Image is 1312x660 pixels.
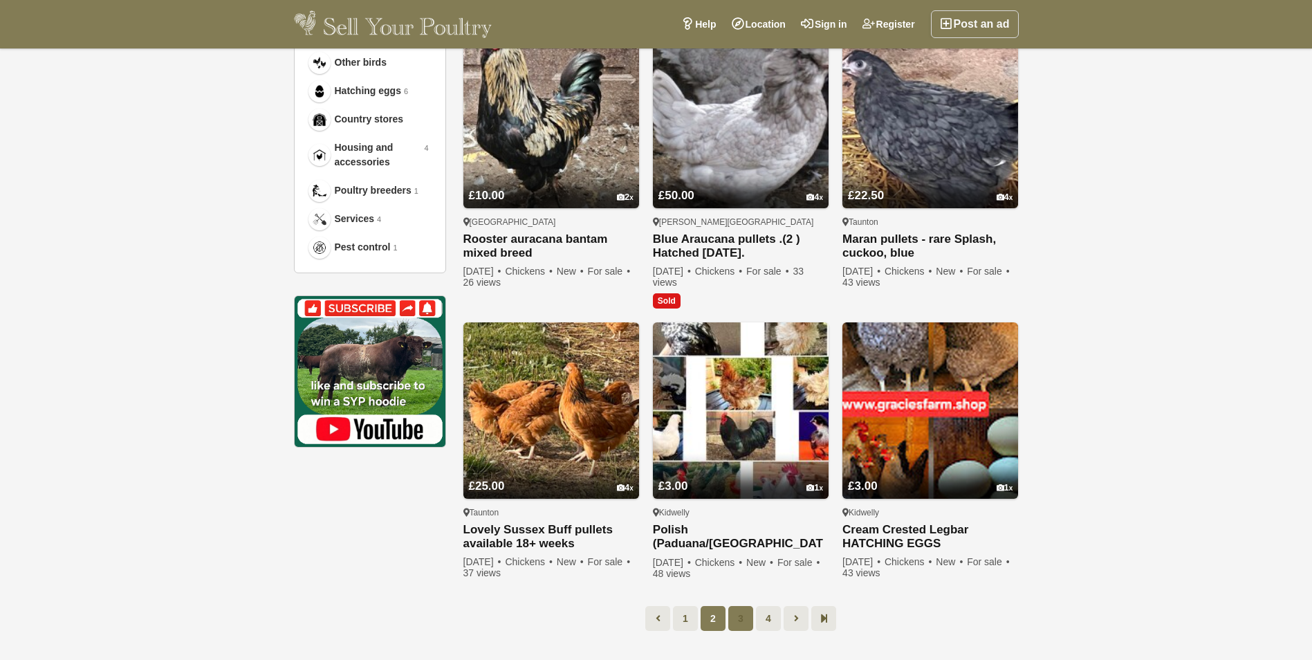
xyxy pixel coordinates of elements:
div: 4 [997,192,1013,203]
em: 4 [424,143,428,154]
span: Hatching eggs [335,84,401,98]
img: Sell Your Poultry [294,10,492,38]
span: [DATE] [653,557,692,568]
a: £3.00 1 [653,453,829,499]
span: Chickens [695,557,744,568]
span: Pest control [335,240,391,255]
span: Chickens [505,266,554,277]
div: 1 [997,483,1013,493]
a: 4 [756,606,781,631]
a: £25.00 4 [463,453,639,499]
span: [DATE] [842,266,882,277]
span: Chickens [885,556,934,567]
img: Blue Araucana pullets .(2 ) Hatched May 2025. [653,33,829,208]
span: Chickens [695,266,744,277]
a: Other birds Other birds [306,48,434,77]
span: [DATE] [463,556,503,567]
a: Sign in [793,10,855,38]
div: 1 [806,483,823,493]
a: Cream Crested Legbar HATCHING EGGS [842,523,1018,551]
span: [DATE] [842,556,882,567]
span: Other birds [335,55,387,70]
a: Housing and accessories Housing and accessories 4 [306,134,434,176]
a: 1 [673,606,698,631]
a: 3 [728,606,753,631]
span: New [557,556,585,567]
img: Cream Crested Legbar HATCHING EGGS [842,322,1018,498]
img: Poultry breeders [313,184,326,198]
img: Hatching eggs [313,84,326,98]
a: £10.00 2 [463,163,639,208]
a: Blue Araucana pullets .(2 ) Hatched [DATE]. [653,232,829,260]
img: Lovely Sussex Buff pullets available 18+ weeks [463,322,639,498]
span: Chickens [885,266,934,277]
div: Kidwelly [842,507,1018,518]
img: Pest control [313,241,326,255]
a: £3.00 1 [842,453,1018,499]
img: Maran pullets - rare Splash, cuckoo, blue [842,33,1018,208]
img: Rooster auracana bantam mixed breed [463,33,639,208]
img: Mat Atkinson Farming YouTube Channel [294,295,446,448]
span: £10.00 [469,189,505,202]
div: [GEOGRAPHIC_DATA] [463,217,639,228]
div: Taunton [463,507,639,518]
div: Taunton [842,217,1018,228]
a: Polish (Paduana/[GEOGRAPHIC_DATA]) Frizzled & Smooth HATACHING EGGS [653,523,829,551]
a: Pest control Pest control 1 [306,233,434,262]
img: Polish (Paduana/Padua) Frizzled & Smooth HATACHING EGGS [653,322,829,498]
span: New [746,557,775,568]
span: For sale [746,266,790,277]
a: Poultry breeders Poultry breeders 1 [306,176,434,205]
div: Kidwelly [653,507,829,518]
span: £3.00 [848,479,878,493]
span: Housing and accessories [335,140,422,169]
span: For sale [967,266,1010,277]
span: 48 views [653,568,690,579]
a: £22.50 4 [842,163,1018,208]
a: Hatching eggs Hatching eggs 6 [306,77,434,105]
a: Services Services 4 [306,205,434,233]
div: 2 [617,192,634,203]
a: Post an ad [931,10,1019,38]
span: Country stores [335,112,404,127]
span: Poultry breeders [335,183,412,198]
span: 33 views [653,266,804,288]
span: Chickens [505,556,554,567]
span: For sale [588,266,631,277]
span: [DATE] [463,266,503,277]
span: 26 views [463,277,501,288]
img: Country stores [313,113,326,127]
a: £50.00 4 [653,163,829,208]
span: For sale [588,556,631,567]
span: Sold [653,293,681,309]
div: [PERSON_NAME][GEOGRAPHIC_DATA] [653,217,829,228]
span: New [936,556,964,567]
span: £25.00 [469,479,505,493]
span: For sale [777,557,821,568]
span: 37 views [463,567,501,578]
span: New [557,266,585,277]
em: 1 [414,185,418,197]
a: Register [855,10,923,38]
span: [DATE] [653,266,692,277]
span: 2 [701,606,726,631]
a: Help [674,10,723,38]
a: Rooster auracana bantam mixed breed [463,232,639,260]
span: For sale [967,556,1010,567]
em: 6 [404,86,408,98]
a: Maran pullets - rare Splash, cuckoo, blue [842,232,1018,260]
div: 4 [617,483,634,493]
span: £22.50 [848,189,884,202]
span: £3.00 [658,479,688,493]
a: Country stores Country stores [306,105,434,134]
img: Services [313,212,326,226]
div: 4 [806,192,823,203]
span: 43 views [842,567,880,578]
span: New [936,266,964,277]
span: 43 views [842,277,880,288]
em: 1 [393,242,397,254]
img: Other birds [313,56,326,70]
em: 4 [377,214,381,226]
span: Services [335,212,375,226]
a: Location [724,10,793,38]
